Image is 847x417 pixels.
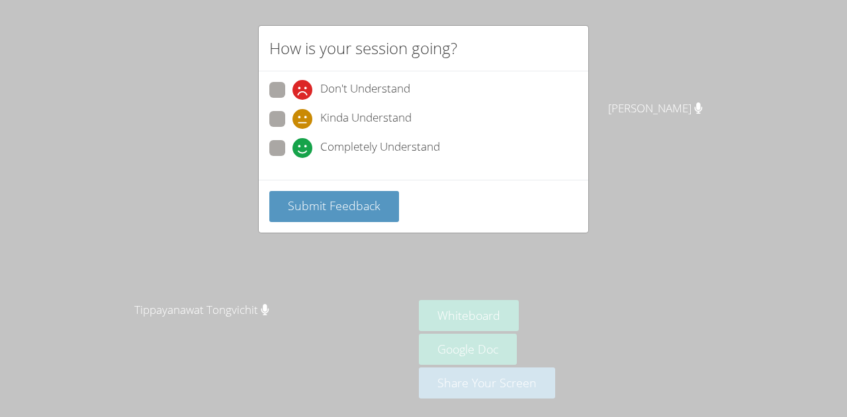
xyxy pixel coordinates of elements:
[269,36,457,60] h2: How is your session going?
[320,109,412,129] span: Kinda Understand
[320,138,440,158] span: Completely Understand
[288,198,380,213] span: Submit Feedback
[269,191,399,222] button: Submit Feedback
[320,80,410,100] span: Don't Understand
